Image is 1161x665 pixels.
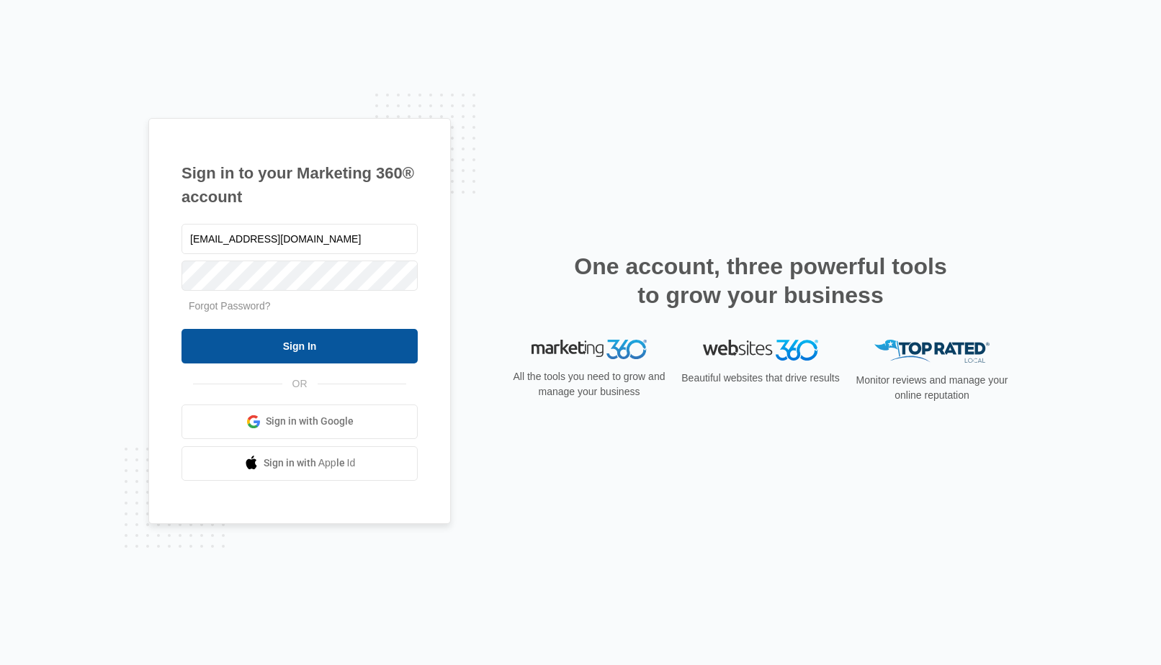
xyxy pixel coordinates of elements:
input: Email [181,224,418,254]
a: Forgot Password? [189,300,271,312]
h2: One account, three powerful tools to grow your business [570,252,951,309]
p: Monitor reviews and manage your online reputation [851,373,1013,403]
img: Top Rated Local [874,340,990,363]
p: All the tools you need to grow and manage your business [508,369,670,399]
a: Sign in with Google [181,404,418,439]
span: OR [282,376,318,392]
span: Sign in with Apple Id [264,456,356,471]
h1: Sign in to your Marketing 360® account [181,161,418,209]
a: Sign in with Apple Id [181,446,418,481]
img: Marketing 360 [532,340,647,360]
span: Sign in with Google [266,414,354,429]
input: Sign In [181,329,418,363]
p: Beautiful websites that drive results [680,371,841,386]
img: Websites 360 [703,340,818,361]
